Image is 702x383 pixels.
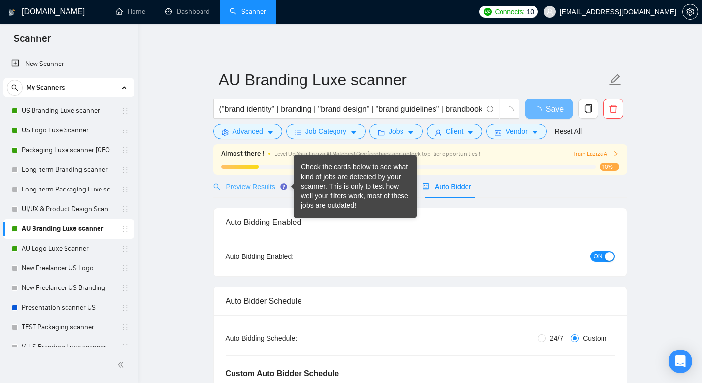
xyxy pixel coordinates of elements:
button: delete [603,99,623,119]
a: AU Logo Luxe Scanner [22,239,115,258]
span: Advanced [233,126,263,137]
div: Auto Bidding Enabled: [226,251,355,262]
a: setting [682,8,698,16]
span: holder [121,205,129,213]
button: folderJobscaret-down [369,124,423,139]
h5: Custom Auto Bidder Schedule [226,368,339,380]
span: ON [594,251,602,262]
span: loading [505,106,514,115]
img: upwork-logo.png [484,8,492,16]
span: caret-down [267,129,274,136]
span: caret-down [350,129,357,136]
span: Scanner [6,32,59,52]
div: Auto Bidding Enabled [226,208,615,236]
a: US Branding Luxe scanner [22,101,115,121]
button: copy [578,99,598,119]
span: holder [121,284,129,292]
span: bars [295,129,301,136]
input: Scanner name... [219,67,607,92]
span: Client [446,126,464,137]
span: user [435,129,442,136]
div: Open Intercom Messenger [669,350,692,373]
span: info-circle [487,106,493,112]
li: New Scanner [3,54,134,74]
span: Save [546,103,564,115]
span: holder [121,304,129,312]
div: Auto Bidding Schedule: [226,333,355,344]
span: Job Category [305,126,346,137]
span: right [613,151,619,157]
button: barsJob Categorycaret-down [286,124,366,139]
span: search [7,84,22,91]
span: holder [121,146,129,154]
button: settingAdvancedcaret-down [213,124,282,139]
span: robot [422,183,429,190]
span: Connects: [495,6,524,17]
button: Train Laziza AI [573,149,619,159]
button: userClientcaret-down [427,124,483,139]
div: Auto Bidder Schedule [226,287,615,315]
span: Vendor [505,126,527,137]
a: New Freelancer US Logo [22,258,115,278]
span: search [213,183,220,190]
span: delete [604,104,623,113]
span: 10% [600,163,619,171]
img: logo [8,4,15,20]
a: New Freelancer US Branding [22,278,115,298]
span: My Scanners [26,78,65,97]
li: My Scanners [3,78,134,357]
span: holder [121,343,129,351]
a: Reset All [555,126,582,137]
span: idcard [495,129,501,136]
input: Search Freelance Jobs... [219,103,482,115]
button: Save [525,99,573,119]
a: TEST Packaging scanner [22,318,115,337]
span: holder [121,225,129,233]
span: caret-down [467,129,474,136]
a: Long-term Packaging Luxe scanner [22,180,115,199]
span: Jobs [389,126,403,137]
span: holder [121,323,129,331]
a: UI/UX & Product Design Scanner [22,199,115,219]
a: searchScanner [230,7,266,16]
span: holder [121,166,129,174]
span: copy [579,104,598,113]
span: setting [683,8,698,16]
span: Auto Bidder [422,183,471,191]
button: search [7,80,23,96]
span: setting [222,129,229,136]
span: holder [121,264,129,272]
span: holder [121,245,129,253]
div: Check the cards below to see what kind of jobs are detected by your scanner. This is only to test... [301,162,409,211]
a: dashboardDashboard [165,7,210,16]
span: caret-down [407,129,414,136]
a: New Scanner [11,54,126,74]
span: user [546,8,553,15]
span: holder [121,186,129,193]
a: Packaging Luxe scanner [GEOGRAPHIC_DATA] [22,140,115,160]
span: Almost there ! [221,148,265,159]
span: double-left [117,360,127,370]
span: holder [121,127,129,134]
a: AU Branding Luxe scanner [22,219,115,239]
span: loading [534,106,546,114]
a: US Logo Luxe Scanner [22,121,115,140]
span: holder [121,107,129,115]
span: Custom [579,333,610,344]
span: 24/7 [546,333,567,344]
a: homeHome [116,7,145,16]
span: edit [609,73,622,86]
span: 10 [527,6,534,17]
span: folder [378,129,385,136]
span: Preview Results [213,183,284,191]
a: Presentation scanner US [22,298,115,318]
span: caret-down [532,129,538,136]
div: Tooltip anchor [279,182,288,191]
a: Long-term Branding scanner [22,160,115,180]
button: setting [682,4,698,20]
span: Level Up Your Laziza AI Matches! Give feedback and unlock top-tier opportunities ! [274,150,480,157]
a: V. US Branding Luxe scanner [22,337,115,357]
button: idcardVendorcaret-down [486,124,546,139]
